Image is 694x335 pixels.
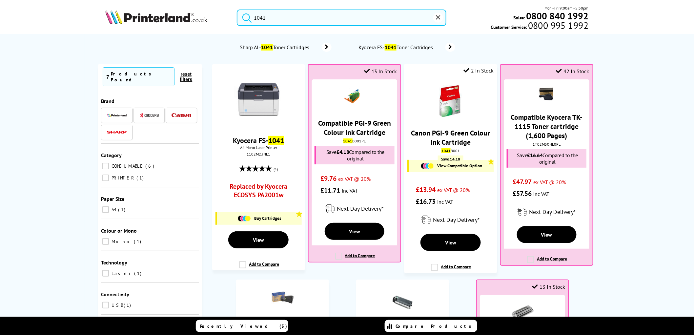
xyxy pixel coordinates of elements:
img: 43111041-small.jpg [535,86,558,101]
div: 13 In Stock [364,68,397,74]
mark: 1041 [268,136,284,145]
a: Kyocera TK-1115 Toner cartridge (1,600 Pages) [247,315,318,334]
div: 1T02M50NL0PL [506,142,587,147]
div: B001 [409,148,492,153]
span: £4.18 [337,149,349,155]
span: £57.56 [513,189,532,198]
a: Canon PGI-9 Green Colour Ink Cartridge [411,128,490,147]
span: £16.73 [416,197,436,206]
span: 1 [124,302,133,308]
mark: 1041 [261,44,273,51]
div: 42 In Stock [556,68,589,74]
span: Sharp AL- Toner Cartridges [239,44,312,51]
span: £47.97 [513,178,532,186]
div: 13 In Stock [532,283,565,290]
span: Technology [101,259,127,266]
span: Category [101,152,122,158]
a: Replaced by Kyocera ECOSYS PA2001w [224,182,293,202]
span: A4 [110,207,117,213]
span: View [349,228,360,235]
span: Kyocera FS- Toner Cartridges [358,44,436,51]
div: Save £4.18 [438,156,463,162]
img: Cartridges [421,163,434,169]
img: Printerland Logo [105,10,208,24]
img: Kyocera-FS-1041-Front-Facing-Small.jpg [234,75,283,125]
img: Sharp%20Black%20Toner%20Cartridge%20(6,000%20pages)%20-%20small.gif [391,291,414,314]
span: £16.64 [527,152,543,158]
span: 1 [136,175,145,181]
span: ex VAT @ 20% [438,187,470,193]
img: Sharp [107,131,127,134]
span: 6 [145,163,156,169]
div: modal_delivery [407,211,494,229]
span: 1 [134,270,143,276]
a: 0800 840 1992 [525,13,589,19]
span: £11.71 [320,186,340,195]
a: Buy Cartridges [220,216,298,221]
span: USB [110,302,123,308]
div: modal_delivery [504,203,589,221]
span: (4) [274,163,278,176]
span: View [445,239,456,246]
label: Add to Compare [239,261,279,274]
mark: 1041 [343,138,353,143]
a: View [325,223,384,240]
a: Compatible PGI-9 Green Colour Ink Cartridge [318,118,391,137]
div: modal_delivery [312,199,397,218]
span: Brand [101,98,114,104]
img: Cartridges [238,216,251,221]
span: 0800 995 1992 [527,22,588,29]
input: PRINTER 1 [102,175,109,181]
input: USB 1 [102,302,109,308]
div: B001PL [314,138,395,143]
a: Sharp AL-1041Toner Cartridges [239,43,332,52]
img: K10864ZA-small.gif [511,302,534,325]
img: kyocera-fs1220mfp-tk1115-thumb.jpg [271,291,294,304]
span: inc VAT [342,187,358,194]
span: Connectivity [101,291,129,298]
img: Canon [172,113,191,117]
div: Save Compared to the original [315,146,394,164]
span: Mon - Fri 9:00am - 5:30pm [545,5,589,11]
span: Paper Size [101,196,124,202]
a: Printerland Logo [105,10,228,26]
img: OR1220000096295.gif [439,85,462,117]
label: Add to Compare [527,256,567,268]
span: Laser [110,270,133,276]
div: 1102M23NL1 [217,152,300,157]
span: Sales: [514,14,525,21]
img: Printerland [107,114,127,117]
a: Recently Viewed (5) [196,320,288,332]
a: View [228,231,289,248]
span: View [253,237,264,243]
span: Next Day Delivery* [337,205,384,212]
span: PRINTER [110,175,136,181]
span: Mono [110,239,133,244]
input: A4 1 [102,206,109,213]
span: Compare Products [396,323,475,329]
img: 23510069-small.png [343,86,366,107]
a: View Compatible Option [412,163,490,169]
a: Kyocera FS-1041Toner Cartridges [358,43,455,52]
span: Next Day Delivery* [433,216,480,223]
span: ex VAT @ 20% [338,176,371,182]
input: Laser 1 [102,270,109,277]
span: Customer Service: [491,22,588,30]
span: CONSUMABLE [110,163,145,169]
div: Products Found [111,71,171,83]
span: View Compatible Option [437,163,482,169]
span: Recently Viewed (5) [200,323,287,329]
div: Save Compared to the original [507,149,586,168]
span: inc VAT [533,191,549,197]
b: 0800 840 1992 [526,10,589,22]
span: inc VAT [438,199,454,205]
a: Compare Products [385,320,477,332]
span: Next Day Delivery* [529,208,576,216]
a: Compatible Kyocera TK-1115 Toner cartridge (1,600 Pages) [511,113,582,140]
span: 7 [106,73,109,80]
span: £9.76 [320,174,337,183]
a: View [517,226,577,243]
a: View [420,234,481,251]
div: 2 In Stock [464,67,494,74]
input: CONSUMABLE 6 [102,163,109,169]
